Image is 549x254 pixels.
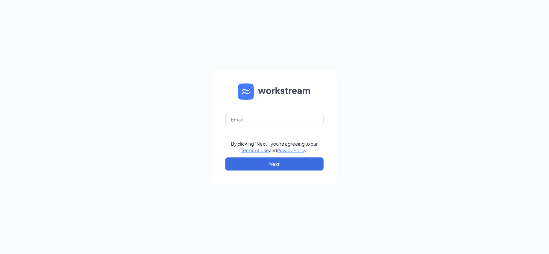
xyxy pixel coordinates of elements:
button: Next [225,157,324,171]
input: Email [225,113,324,126]
div: By clicking "Next", you're agreeing to our and . [231,140,318,154]
img: WS logo and Workstream text [238,83,311,100]
a: Privacy Policy [277,147,307,153]
a: Terms of Use [241,147,269,153]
